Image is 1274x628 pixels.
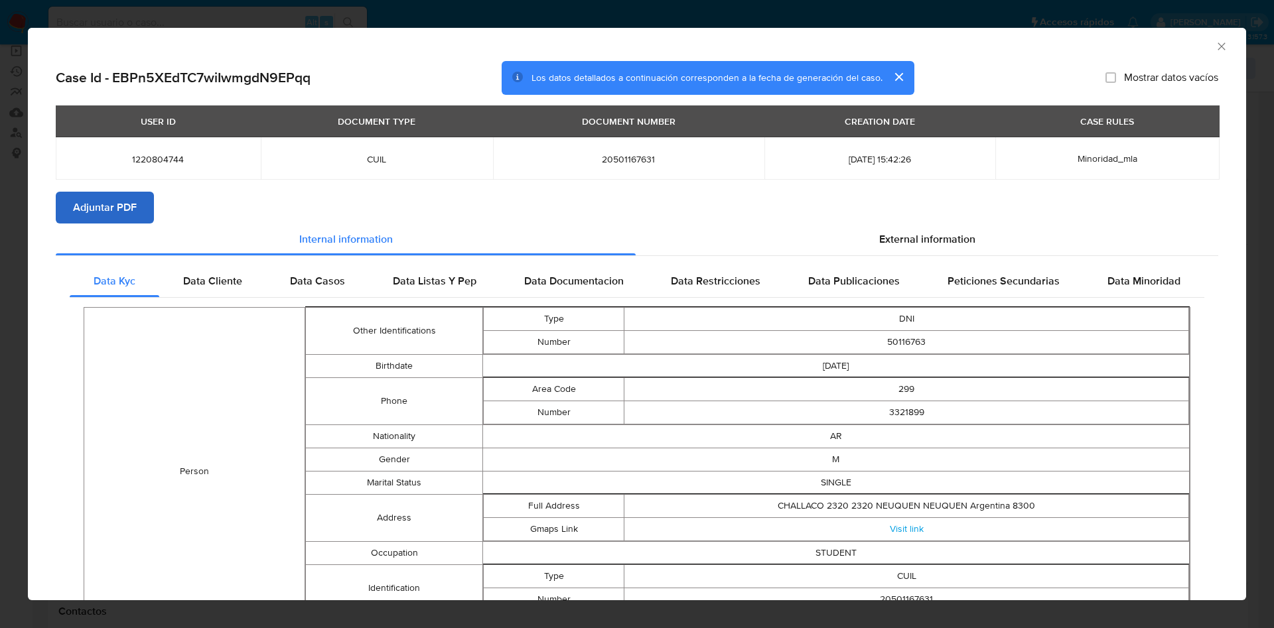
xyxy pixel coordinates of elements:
td: CUIL [624,564,1189,588]
span: Data Documentacion [524,273,624,288]
td: Birthdate [306,354,482,377]
td: Other Identifications [306,307,482,354]
button: cerrar [883,61,914,93]
td: Full Address [483,494,624,517]
div: CREATION DATE [837,110,923,133]
span: Data Listas Y Pep [393,273,476,288]
td: Type [483,564,624,588]
td: Address [306,494,482,541]
td: 50116763 [624,330,1189,353]
span: Internal information [299,231,393,247]
button: Cerrar ventana [1215,40,1227,52]
td: CHALLACO 2320 2320 NEUQUEN NEUQUEN Argentina 8300 [624,494,1189,517]
a: Visit link [890,522,924,535]
td: Type [483,307,624,330]
td: DNI [624,307,1189,330]
td: 20501167631 [624,588,1189,611]
span: Data Kyc [94,273,135,288]
td: M [482,448,1189,471]
span: Data Cliente [183,273,242,288]
span: Mostrar datos vacíos [1124,71,1218,84]
td: Number [483,330,624,353]
span: [DATE] 15:42:26 [780,153,979,165]
td: Marital Status [306,471,482,494]
span: Adjuntar PDF [73,193,137,222]
span: Data Casos [290,273,345,288]
td: Identification [306,564,482,611]
div: Detailed info [56,223,1218,255]
div: USER ID [133,110,184,133]
td: AR [482,424,1189,448]
h2: Case Id - EBPn5XEdTC7wiIwmgdN9EPqq [56,69,311,86]
div: CASE RULES [1072,110,1142,133]
td: 3321899 [624,401,1189,424]
td: Gmaps Link [483,517,624,540]
td: Nationality [306,424,482,448]
td: Area Code [483,377,624,401]
td: Occupation [306,541,482,564]
td: Gender [306,448,482,471]
span: Peticiones Secundarias [948,273,1060,288]
td: Phone [306,377,482,424]
div: DOCUMENT TYPE [330,110,423,133]
td: SINGLE [482,471,1189,494]
td: 299 [624,377,1189,401]
input: Mostrar datos vacíos [1105,72,1116,83]
span: Data Publicaciones [808,273,900,288]
div: closure-recommendation-modal [28,28,1246,600]
span: Data Restricciones [671,273,760,288]
td: [DATE] [482,354,1189,377]
button: Adjuntar PDF [56,192,154,223]
td: Number [483,588,624,611]
span: Minoridad_mla [1078,152,1137,165]
span: External information [879,231,975,247]
div: DOCUMENT NUMBER [574,110,683,133]
td: Number [483,401,624,424]
span: Data Minoridad [1107,273,1180,288]
span: CUIL [277,153,477,165]
span: 20501167631 [509,153,748,165]
span: Los datos detallados a continuación corresponden a la fecha de generación del caso. [531,71,883,84]
span: 1220804744 [72,153,245,165]
div: Detailed internal info [70,265,1204,297]
td: STUDENT [482,541,1189,564]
